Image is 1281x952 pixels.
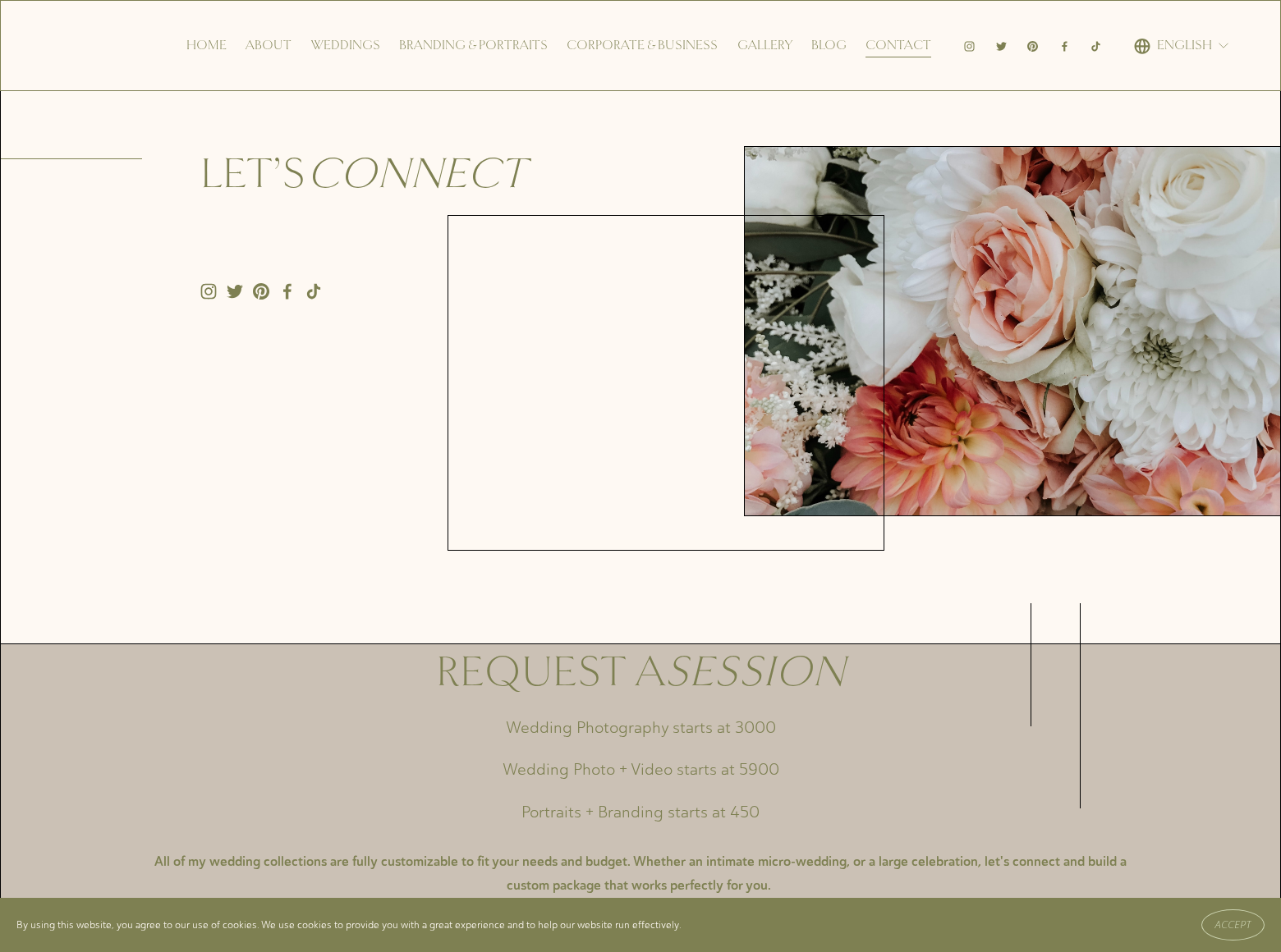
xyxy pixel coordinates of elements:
[1058,39,1071,52] a: Facebook
[227,283,243,300] a: Twitter
[1090,39,1102,52] a: TikTok
[16,916,682,934] p: By using this website, you agree to our use of cookies. We use cookies to provide you with a grea...
[1026,39,1039,52] a: Pinterest
[567,33,718,59] a: Corporate & Business
[154,853,1130,894] strong: All of my wedding collections are fully customizable to fit your needs and budget. Whether an int...
[305,283,322,300] a: TikTok
[865,33,931,59] a: Contact
[1134,33,1230,59] div: language picker
[398,798,884,827] p: Portraits + Branding starts at 450
[246,33,292,59] a: About
[186,33,227,59] a: Home
[279,283,296,300] a: Facebook
[398,755,884,785] p: Wedding Photo + Video starts at 5900
[399,33,548,59] a: Branding & Portraits
[963,39,976,52] a: Instagram
[311,33,380,59] a: Weddings
[200,283,217,300] a: Instagram
[1201,909,1265,941] button: Accept
[51,13,117,79] img: Ish Picturesque
[811,33,847,59] a: Blog
[737,33,792,59] a: Gallery
[1157,34,1212,57] span: English
[348,644,932,701] h2: Request a
[306,148,526,199] em: connect
[253,283,269,300] a: Pinterest
[398,713,884,743] p: Wedding Photography starts at 3000
[200,146,586,203] h2: Let’s
[664,646,845,698] em: session
[1214,919,1251,931] span: Accept
[995,39,1008,52] a: Twitter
